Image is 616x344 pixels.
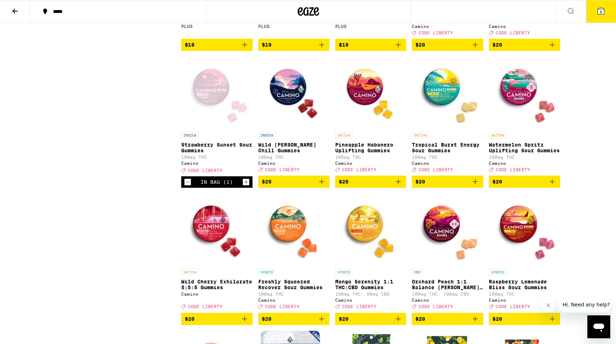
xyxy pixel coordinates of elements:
a: Open page for Watermelon Spritz Uplifting Sour Gummies from Camino [489,57,560,176]
p: SATIVA [489,132,506,138]
p: 100mg THC [258,292,329,296]
div: Camino [489,24,560,29]
span: $20 [415,316,425,322]
span: CODE LIBERTY [419,305,453,309]
div: PLUS [335,24,406,29]
span: $20 [339,316,348,322]
div: In Bag (1) [201,179,233,185]
iframe: Close message [541,298,555,312]
button: Add to bag [489,39,560,51]
p: Wild Cherry Exhilarate 5:5:5 Gummies [181,279,252,290]
span: CODE LIBERTY [265,305,299,309]
p: SATIVA [335,132,352,138]
p: Tropical Burst Energy Sour Gummies [412,142,483,153]
img: Camino - Watermelon Spritz Uplifting Sour Gummies [489,57,560,128]
img: Camino - Freshly Squeezed Recover Sour Gummies [258,193,329,265]
p: SATIVA [181,269,198,275]
p: Raspberry Lemonade Bliss Sour Gummies [489,279,560,290]
span: $19 [339,42,348,48]
button: Increment [242,178,250,186]
p: 100mg THC [258,155,329,159]
div: Camino [489,298,560,302]
span: CODE LIBERTY [419,30,453,35]
span: $20 [262,316,271,322]
p: INDICA [181,132,198,138]
a: Open page for Freshly Squeezed Recover Sour Gummies from Camino [258,193,329,312]
p: SATIVA [412,132,429,138]
a: Open page for Mango Serenity 1:1 THC:CBD Gummies from Camino [335,193,406,312]
p: 100mg THC [412,155,483,159]
button: Add to bag [412,313,483,325]
span: $20 [492,316,502,322]
button: Add to bag [489,313,560,325]
p: HYBRID [489,269,506,275]
button: Add to bag [258,313,329,325]
span: CODE LIBERTY [419,167,453,172]
a: Open page for Raspberry Lemonade Bliss Sour Gummies from Camino [489,193,560,312]
button: Add to bag [412,176,483,188]
button: Add to bag [258,39,329,51]
div: Camino [412,298,483,302]
p: 100mg THC [489,292,560,296]
button: Add to bag [335,39,406,51]
span: $20 [262,179,271,185]
img: Camino - Pineapple Habanero Uplifting Gummies [335,57,406,128]
p: INDICA [258,132,275,138]
span: CODE LIBERTY [496,30,530,35]
button: Add to bag [181,313,252,325]
a: Open page for Pineapple Habanero Uplifting Gummies from Camino [335,57,406,176]
iframe: Button to launch messaging window [587,315,610,338]
img: Camino - Raspberry Lemonade Bliss Sour Gummies [489,193,560,265]
span: CODE LIBERTY [188,305,222,309]
div: Camino [181,292,252,296]
p: 100mg THC [335,155,406,159]
span: $19 [185,42,194,48]
p: CBD [412,269,423,275]
button: Add to bag [181,39,252,51]
span: $20 [339,179,348,185]
p: 100mg THC [489,155,560,159]
img: Camino - Orchard Peach 1:1 Balance Sours Gummies [412,193,483,265]
span: $19 [262,42,271,48]
p: 100mg THC [181,155,252,159]
button: Add to bag [412,39,483,51]
div: PLUS [181,24,252,29]
a: Open page for Strawberry Sunset Sour Gummies from Camino [181,57,252,176]
p: Orchard Peach 1:1 Balance [PERSON_NAME] Gummies [412,279,483,290]
p: HYBRID [258,269,275,275]
p: Pineapple Habanero Uplifting Gummies [335,142,406,153]
p: HYBRID [335,269,352,275]
span: $20 [415,42,425,48]
span: $20 [185,316,194,322]
a: Open page for Wild Berry Chill Gummies from Camino [258,57,329,176]
span: CODE LIBERTY [496,167,530,172]
p: Strawberry Sunset Sour Gummies [181,142,252,153]
div: Camino [258,298,329,302]
button: 6 [586,0,616,23]
p: Watermelon Spritz Uplifting Sour Gummies [489,142,560,153]
span: 6 [600,10,602,14]
span: CODE LIBERTY [188,168,222,173]
div: Camino [335,298,406,302]
a: Open page for Wild Cherry Exhilarate 5:5:5 Gummies from Camino [181,193,252,312]
button: Add to bag [335,313,406,325]
span: CODE LIBERTY [496,305,530,309]
span: $20 [492,179,502,185]
span: $20 [492,42,502,48]
button: Add to bag [258,176,329,188]
div: Camino [258,161,329,166]
img: Camino - Wild Cherry Exhilarate 5:5:5 Gummies [181,193,252,265]
img: Camino - Mango Serenity 1:1 THC:CBD Gummies [335,193,406,265]
div: Camino [412,161,483,166]
div: Camino [181,161,252,166]
span: CODE LIBERTY [342,167,376,172]
span: CODE LIBERTY [265,167,299,172]
span: $20 [415,179,425,185]
p: 100mg THC: 100mg CBD [412,292,483,296]
button: Add to bag [335,176,406,188]
a: Open page for Orchard Peach 1:1 Balance Sours Gummies from Camino [412,193,483,312]
div: Camino [489,161,560,166]
span: CODE LIBERTY [342,305,376,309]
div: PLUS [258,24,329,29]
